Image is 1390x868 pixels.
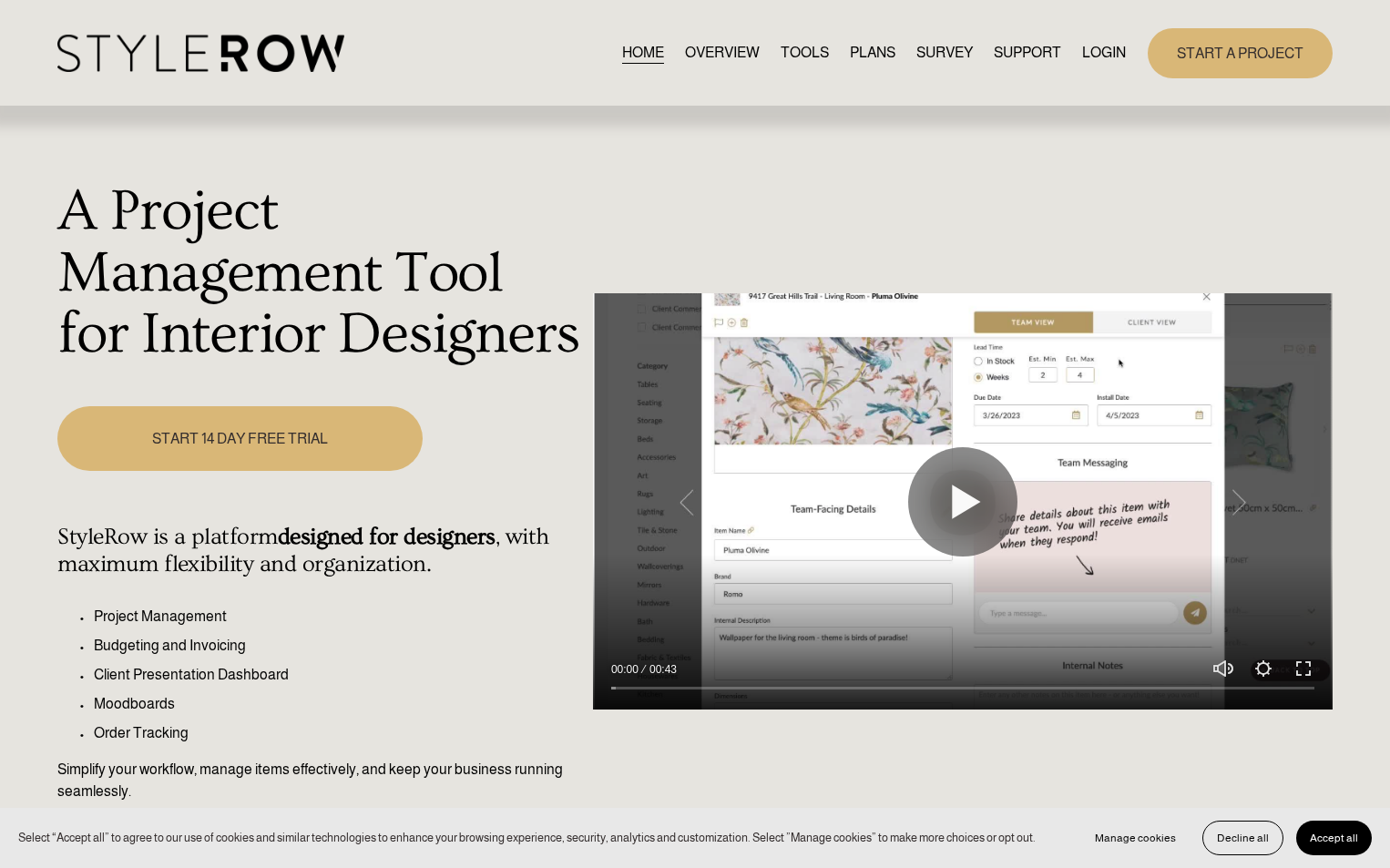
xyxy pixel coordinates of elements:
[94,664,583,686] p: Client Presentation Dashboard
[1296,821,1372,855] button: Accept all
[994,41,1061,66] a: folder dropdown
[94,635,583,657] p: Budgeting and Invoicing
[94,606,583,628] p: Project Management
[57,35,344,72] img: StyleRow
[57,759,583,802] p: Simplify your workflow, manage items effectively, and keep your business running seamlessly.
[57,524,583,578] h4: StyleRow is a platform , with maximum flexibility and organization.
[850,41,895,66] a: PLANS
[1202,821,1283,855] button: Decline all
[994,42,1061,64] span: SUPPORT
[1310,832,1358,844] span: Accept all
[1082,41,1126,66] a: LOGIN
[278,524,496,550] strong: designed for designers
[18,829,1036,846] p: Select “Accept all” to agree to our use of cookies and similar technologies to enhance your brows...
[57,181,583,366] h1: A Project Management Tool for Interior Designers
[643,660,681,679] div: Duration
[1148,28,1333,78] a: START A PROJECT
[611,660,643,679] div: Current time
[781,41,829,66] a: TOOLS
[908,447,1017,557] button: Play
[1217,832,1269,844] span: Decline all
[94,722,583,744] p: Order Tracking
[1081,821,1190,855] button: Manage cookies
[94,693,583,715] p: Moodboards
[916,41,973,66] a: SURVEY
[685,41,760,66] a: OVERVIEW
[622,41,664,66] a: HOME
[611,682,1314,695] input: Seek
[1095,832,1176,844] span: Manage cookies
[57,406,422,471] a: START 14 DAY FREE TRIAL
